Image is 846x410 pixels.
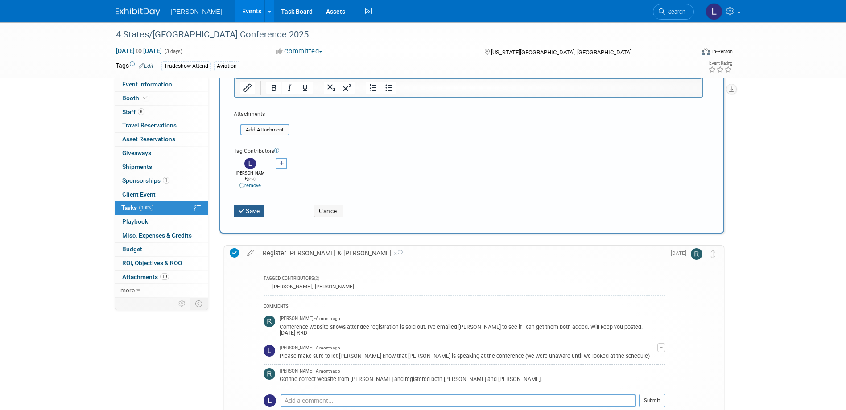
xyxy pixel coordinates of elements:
[115,160,208,174] a: Shipments
[282,82,297,94] button: Italic
[264,283,665,291] div: ,
[115,257,208,270] a: ROI, Objectives & ROO
[314,276,319,281] span: (2)
[174,298,190,309] td: Personalize Event Tab Strip
[116,61,153,71] td: Tags
[264,368,275,380] img: Rebecca Deis
[244,158,256,169] img: Lindsey Wolanczyk
[122,81,172,88] span: Event Information
[366,82,381,94] button: Numbered list
[381,82,396,94] button: Bullet list
[258,246,665,261] div: Register [PERSON_NAME] & [PERSON_NAME]
[115,106,208,119] a: Staff8
[115,284,208,297] a: more
[491,49,631,56] span: [US_STATE][GEOGRAPHIC_DATA], [GEOGRAPHIC_DATA]
[691,248,702,260] img: Rebecca Deis
[116,8,160,16] img: ExhibitDay
[314,205,343,217] button: Cancel
[248,177,256,181] span: (me)
[702,48,710,55] img: Format-Inperson.png
[708,61,732,66] div: Event Rating
[122,122,177,129] span: Travel Reservations
[641,46,733,60] div: Event Format
[115,174,208,188] a: Sponsorships1
[339,82,355,94] button: Superscript
[122,191,156,198] span: Client Event
[138,108,144,115] span: 8
[671,250,691,256] span: [DATE]
[5,4,463,12] body: Rich Text Area. Press ALT-0 for help.
[163,177,169,184] span: 1
[121,204,153,211] span: Tasks
[711,250,715,258] i: Move task
[116,47,162,55] span: [DATE] [DATE]
[264,275,665,283] div: TAGGED CONTRIBUTORS
[122,135,175,143] span: Asset Reservations
[139,63,153,69] a: Edit
[234,146,703,155] div: Tag Contributors
[264,345,275,357] img: Lindsey Wolanczyk
[115,119,208,132] a: Travel Reservations
[122,149,151,156] span: Giveaways
[653,4,694,20] a: Search
[122,259,182,266] span: ROI, Objectives & ROO
[264,316,275,327] img: Rebecca Deis
[665,8,685,15] span: Search
[264,394,276,407] img: Lindsey Wolanczyk
[324,82,339,94] button: Subscript
[280,374,657,383] div: Got the correct website from [PERSON_NAME] and registered both [PERSON_NAME] and [PERSON_NAME].
[706,3,722,20] img: Lindsey Wolanczyk
[115,92,208,105] a: Booth
[164,49,182,54] span: (3 days)
[280,322,657,336] div: Conference website shows attendee registration is sold out. I've emailed [PERSON_NAME] to see if ...
[115,188,208,201] a: Client Event
[135,47,143,54] span: to
[280,368,340,374] span: [PERSON_NAME] - A month ago
[122,246,142,253] span: Budget
[266,82,281,94] button: Bold
[122,94,149,102] span: Booth
[280,316,340,322] span: [PERSON_NAME] - A month ago
[391,251,403,257] span: 3
[115,215,208,229] a: Playbook
[139,205,153,211] span: 100%
[161,61,211,71] div: Tradeshow-Attend
[273,47,326,56] button: Committed
[297,82,313,94] button: Underline
[712,48,733,55] div: In-Person
[239,183,261,189] a: remove
[243,249,258,257] a: edit
[240,82,255,94] button: Insert/edit link
[115,147,208,160] a: Giveaways
[270,283,312,290] div: [PERSON_NAME]
[115,201,208,215] a: Tasks100%
[120,287,135,294] span: more
[264,303,665,312] div: COMMENTS
[115,78,208,91] a: Event Information
[214,61,239,71] div: Aviation
[160,273,169,280] span: 10
[122,232,192,239] span: Misc. Expenses & Credits
[115,271,208,284] a: Attachments10
[313,283,354,290] div: [PERSON_NAME]
[280,351,657,360] div: Please make sure to let [PERSON_NAME] know that [PERSON_NAME] is speaking at the conference (we w...
[115,243,208,256] a: Budget
[639,394,665,407] button: Submit
[280,345,340,351] span: [PERSON_NAME] - A month ago
[122,177,169,184] span: Sponsorships
[171,8,222,15] span: [PERSON_NAME]
[234,205,265,217] button: Save
[122,273,169,280] span: Attachments
[234,111,289,118] div: Attachments
[115,229,208,242] a: Misc. Expenses & Credits
[122,108,144,115] span: Staff
[113,27,681,43] div: 4 States/[GEOGRAPHIC_DATA] Conference 2025
[143,95,148,100] i: Booth reservation complete
[236,169,265,189] div: [PERSON_NAME]
[122,218,148,225] span: Playbook
[190,298,208,309] td: Toggle Event Tabs
[115,133,208,146] a: Asset Reservations
[122,163,152,170] span: Shipments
